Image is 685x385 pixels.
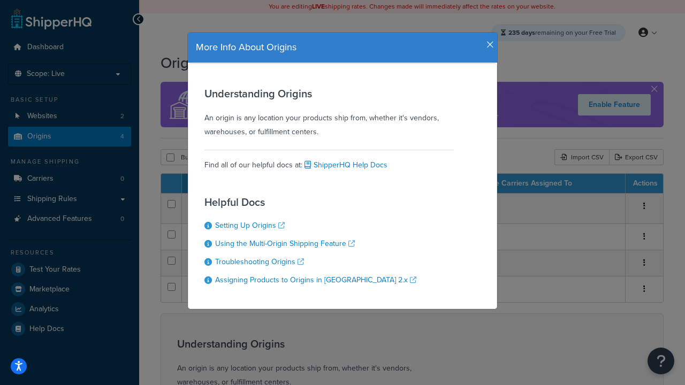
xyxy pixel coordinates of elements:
[204,88,454,139] div: An origin is any location your products ship from, whether it's vendors, warehouses, or fulfillme...
[215,220,285,231] a: Setting Up Origins
[302,159,387,171] a: ShipperHQ Help Docs
[215,238,355,249] a: Using the Multi-Origin Shipping Feature
[196,41,489,55] h4: More Info About Origins
[204,150,454,172] div: Find all of our helpful docs at:
[215,274,416,286] a: Assigning Products to Origins in [GEOGRAPHIC_DATA] 2.x
[204,88,454,99] h3: Understanding Origins
[204,196,416,208] h3: Helpful Docs
[215,256,304,267] a: Troubleshooting Origins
